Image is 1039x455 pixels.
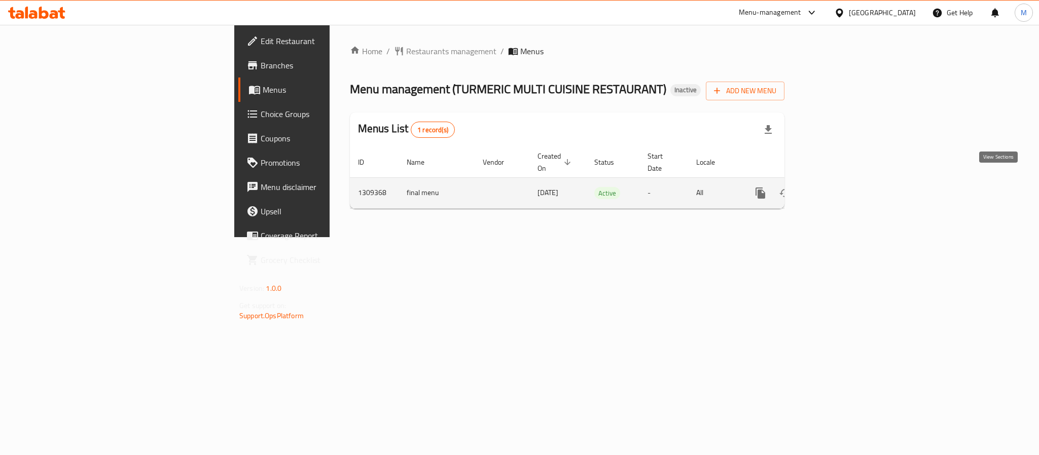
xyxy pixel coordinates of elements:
span: Menus [520,45,544,57]
span: Restaurants management [406,45,496,57]
a: Menus [238,78,408,102]
a: Restaurants management [394,45,496,57]
a: Choice Groups [238,102,408,126]
span: Vendor [483,156,517,168]
span: Menus [263,84,400,96]
li: / [500,45,504,57]
span: Active [594,187,620,199]
a: Coupons [238,126,408,150]
span: Branches [261,59,400,71]
div: Menu-management [739,7,801,19]
span: Edit Restaurant [261,35,400,47]
span: Get support on: [239,299,286,312]
span: Upsell [261,205,400,217]
span: Locale [696,156,728,168]
h2: Menus List [358,121,455,138]
span: Promotions [261,157,400,169]
div: [GEOGRAPHIC_DATA] [849,7,916,18]
span: M [1021,7,1027,18]
a: Coverage Report [238,223,408,248]
span: Coverage Report [261,230,400,242]
nav: breadcrumb [350,45,784,57]
button: Change Status [773,181,797,205]
span: Coupons [261,132,400,144]
div: Inactive [670,84,701,96]
span: Inactive [670,86,701,94]
span: Choice Groups [261,108,400,120]
table: enhanced table [350,147,854,209]
a: Promotions [238,150,408,175]
a: Edit Restaurant [238,29,408,53]
a: Upsell [238,199,408,223]
a: Menu disclaimer [238,175,408,199]
span: Add New Menu [714,85,776,97]
span: Start Date [648,150,676,174]
div: Total records count [411,122,455,138]
span: 1.0.0 [266,282,281,295]
td: All [688,177,740,208]
span: Menu management ( TURMERIC MULTI CUISINE RESTAURANT ) [350,78,666,100]
span: Grocery Checklist [261,254,400,266]
th: Actions [740,147,854,178]
a: Grocery Checklist [238,248,408,272]
span: Status [594,156,627,168]
span: Menu disclaimer [261,181,400,193]
button: more [748,181,773,205]
span: [DATE] [538,186,558,199]
span: ID [358,156,377,168]
span: Created On [538,150,574,174]
span: 1 record(s) [411,125,454,135]
a: Support.OpsPlatform [239,309,304,322]
div: Export file [756,118,780,142]
button: Add New Menu [706,82,784,100]
span: Name [407,156,438,168]
a: Branches [238,53,408,78]
div: Active [594,187,620,199]
span: Version: [239,282,264,295]
td: final menu [399,177,475,208]
td: - [639,177,688,208]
